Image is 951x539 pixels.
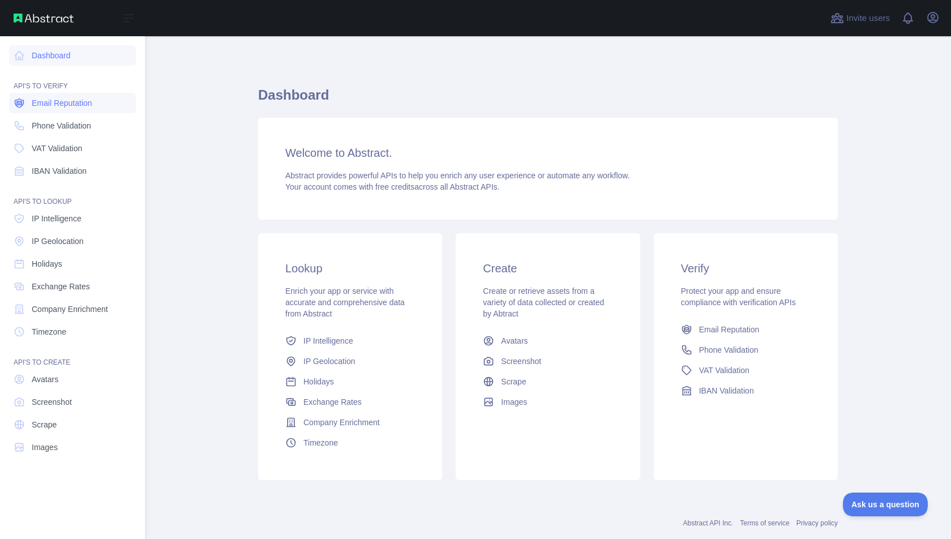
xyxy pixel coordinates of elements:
a: Terms of service [740,519,789,527]
a: Exchange Rates [281,392,419,412]
span: Avatars [32,374,58,385]
a: Abstract API Inc. [683,519,734,527]
a: VAT Validation [9,138,136,159]
span: Create or retrieve assets from a variety of data collected or created by Abtract [483,286,604,318]
img: Abstract API [14,14,74,23]
span: Images [501,396,527,408]
a: Email Reputation [9,93,136,113]
div: API'S TO VERIFY [9,68,136,91]
a: Holidays [9,254,136,274]
a: IP Geolocation [281,351,419,371]
a: IP Intelligence [9,208,136,229]
h3: Welcome to Abstract. [285,145,811,161]
span: Email Reputation [32,97,92,109]
h1: Dashboard [258,86,838,113]
span: Scrape [32,419,57,430]
span: Invite users [846,12,890,25]
iframe: Toggle Customer Support [843,493,928,516]
h3: Verify [681,260,811,276]
a: Email Reputation [676,319,815,340]
a: Avatars [478,331,617,351]
span: VAT Validation [32,143,82,154]
span: Company Enrichment [303,417,380,428]
span: Screenshot [501,356,541,367]
a: Timezone [9,322,136,342]
a: IBAN Validation [9,161,136,181]
a: VAT Validation [676,360,815,380]
a: Images [9,437,136,457]
a: Screenshot [9,392,136,412]
span: Scrape [501,376,526,387]
span: Your account comes with across all Abstract APIs. [285,182,499,191]
span: Protect your app and ensure compliance with verification APIs [681,286,796,307]
span: Holidays [303,376,334,387]
span: Enrich your app or service with accurate and comprehensive data from Abstract [285,286,405,318]
span: Timezone [303,437,338,448]
span: Email Reputation [699,324,760,335]
a: Company Enrichment [9,299,136,319]
a: IP Intelligence [281,331,419,351]
a: Company Enrichment [281,412,419,433]
span: IBAN Validation [699,385,754,396]
span: Holidays [32,258,62,269]
a: IBAN Validation [676,380,815,401]
a: Dashboard [9,45,136,66]
div: API'S TO LOOKUP [9,183,136,206]
span: Timezone [32,326,66,337]
a: Privacy policy [796,519,838,527]
span: Avatars [501,335,528,346]
h3: Create [483,260,612,276]
a: Timezone [281,433,419,453]
a: Scrape [478,371,617,392]
span: Screenshot [32,396,72,408]
span: IBAN Validation [32,165,87,177]
span: Exchange Rates [303,396,362,408]
span: IP Intelligence [32,213,82,224]
a: Images [478,392,617,412]
span: free credits [375,182,414,191]
a: IP Geolocation [9,231,136,251]
span: Company Enrichment [32,303,108,315]
a: Holidays [281,371,419,392]
span: IP Geolocation [303,356,355,367]
span: IP Intelligence [303,335,353,346]
a: Avatars [9,369,136,390]
button: Invite users [828,9,892,27]
span: Images [32,442,58,453]
span: Phone Validation [699,344,759,356]
a: Scrape [9,414,136,435]
a: Phone Validation [676,340,815,360]
a: Screenshot [478,351,617,371]
div: API'S TO CREATE [9,344,136,367]
span: IP Geolocation [32,236,84,247]
a: Exchange Rates [9,276,136,297]
span: Exchange Rates [32,281,90,292]
h3: Lookup [285,260,415,276]
span: Phone Validation [32,120,91,131]
a: Phone Validation [9,115,136,136]
span: Abstract provides powerful APIs to help you enrich any user experience or automate any workflow. [285,171,630,180]
span: VAT Validation [699,365,749,376]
